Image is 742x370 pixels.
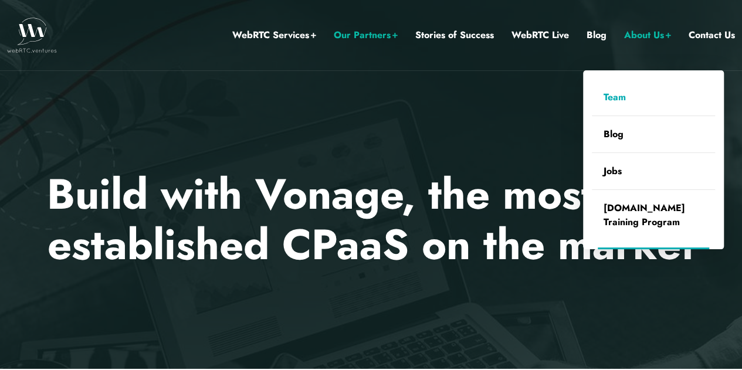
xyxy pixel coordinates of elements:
[28,169,714,270] p: Build with Vonage, the most well-established CPaaS on the market
[511,28,569,43] a: WebRTC Live
[587,28,607,43] a: Blog
[7,18,57,53] img: WebRTC.ventures
[592,116,715,152] a: Blog
[334,28,398,43] a: Our Partners
[415,28,494,43] a: Stories of Success
[232,28,316,43] a: WebRTC Services
[592,79,715,116] a: Team
[592,153,715,189] a: Jobs
[689,28,735,43] a: Contact Us
[592,190,715,240] a: [DOMAIN_NAME] Training Program
[624,28,671,43] a: About Us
